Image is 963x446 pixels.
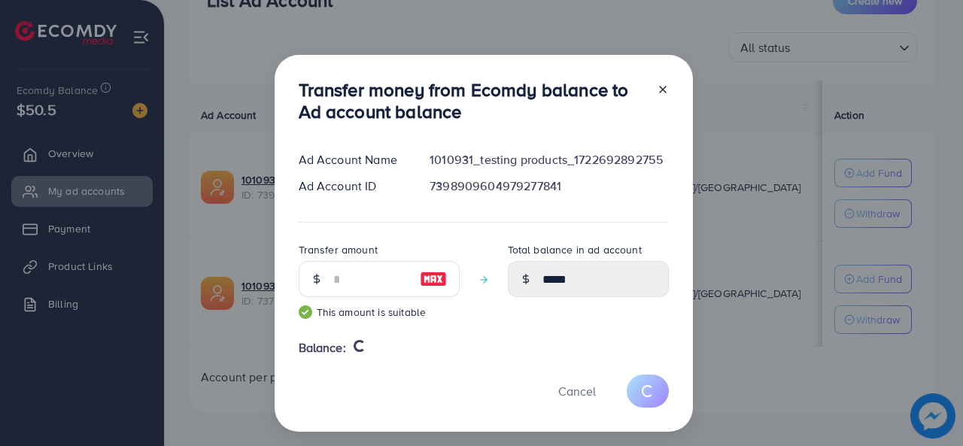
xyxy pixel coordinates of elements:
div: 7398909604979277841 [418,177,680,195]
div: Ad Account Name [287,151,418,168]
div: Ad Account ID [287,177,418,195]
small: This amount is suitable [299,305,460,320]
span: Cancel [558,383,596,399]
label: Total balance in ad account [508,242,642,257]
img: image [420,270,447,288]
h3: Transfer money from Ecomdy balance to Ad account balance [299,79,645,123]
div: 1010931_testing products_1722692892755 [418,151,680,168]
label: Transfer amount [299,242,378,257]
img: guide [299,305,312,319]
button: Cancel [539,375,615,407]
span: Balance: [299,339,346,356]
